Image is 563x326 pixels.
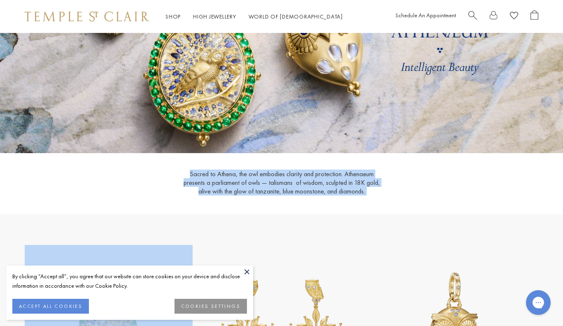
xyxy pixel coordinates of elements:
[12,272,247,291] div: By clicking “Accept all”, you agree that our website can store cookies on your device and disclos...
[522,287,555,318] iframe: Gorgias live chat messenger
[12,299,89,314] button: ACCEPT ALL COOKIES
[530,10,538,23] a: Open Shopping Bag
[468,10,477,23] a: Search
[165,12,343,22] nav: Main navigation
[25,12,149,21] img: Temple St. Clair
[174,299,247,314] button: COOKIES SETTINGS
[165,13,181,20] a: ShopShop
[179,170,384,196] p: Sacred to Athena, the owl embodies clarity and protection. Athenaeum presents a parliament of owl...
[249,13,343,20] a: World of [DEMOGRAPHIC_DATA]World of [DEMOGRAPHIC_DATA]
[395,12,456,19] a: Schedule An Appointment
[193,13,236,20] a: High JewelleryHigh Jewellery
[510,10,518,23] a: View Wishlist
